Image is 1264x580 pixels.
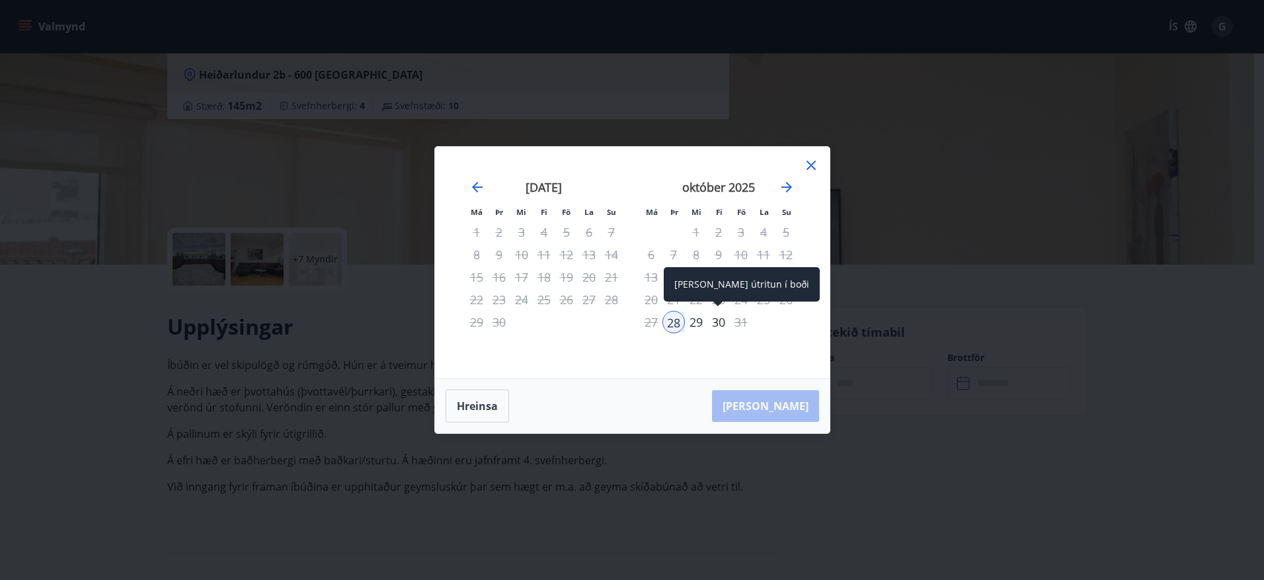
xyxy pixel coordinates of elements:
[662,311,685,333] div: Aðeins innritun í boði
[562,207,571,217] small: Fö
[775,243,797,266] td: Not available. sunnudagur, 12. október 2025
[685,311,707,333] div: 29
[646,207,658,217] small: Má
[707,311,730,333] td: Choose fimmtudagur, 30. október 2025 as your check-out date. It’s available.
[465,288,488,311] td: Not available. mánudagur, 22. september 2025
[691,207,701,217] small: Mi
[779,179,795,195] div: Move forward to switch to the next month.
[707,266,730,288] td: Not available. fimmtudagur, 16. október 2025
[541,207,547,217] small: Fi
[664,267,820,302] div: [PERSON_NAME] útritun í boði
[495,207,503,217] small: Þr
[510,288,533,311] td: Not available. miðvikudagur, 24. september 2025
[707,243,730,266] td: Not available. fimmtudagur, 9. október 2025
[600,221,623,243] td: Not available. sunnudagur, 7. september 2025
[471,207,483,217] small: Má
[578,288,600,311] td: Not available. laugardagur, 27. september 2025
[730,221,752,243] td: Not available. föstudagur, 3. október 2025
[607,207,616,217] small: Su
[533,288,555,311] td: Not available. fimmtudagur, 25. september 2025
[533,266,555,288] td: Not available. fimmtudagur, 18. september 2025
[730,266,752,288] td: Not available. föstudagur, 17. október 2025
[555,266,578,288] div: Aðeins útritun í boði
[685,221,707,243] td: Not available. miðvikudagur, 1. október 2025
[775,266,797,288] td: Not available. sunnudagur, 19. október 2025
[600,243,623,266] td: Not available. sunnudagur, 14. september 2025
[555,288,578,311] div: Aðeins útritun í boði
[640,266,662,288] td: Not available. mánudagur, 13. október 2025
[451,163,814,362] div: Calendar
[640,243,662,266] td: Not available. mánudagur, 6. október 2025
[752,266,775,288] td: Not available. laugardagur, 18. október 2025
[465,266,488,288] td: Not available. mánudagur, 15. september 2025
[533,243,555,266] td: Not available. fimmtudagur, 11. september 2025
[682,179,755,195] strong: október 2025
[670,207,678,217] small: Þr
[707,311,730,333] div: Aðeins útritun í boði
[510,243,533,266] div: Aðeins útritun í boði
[465,243,488,266] td: Not available. mánudagur, 8. september 2025
[662,311,685,333] td: Selected as start date. þriðjudagur, 28. október 2025
[775,221,797,243] td: Not available. sunnudagur, 5. október 2025
[578,266,600,288] td: Not available. laugardagur, 20. september 2025
[685,311,707,333] td: Choose miðvikudagur, 29. október 2025 as your check-out date. It’s available.
[578,221,600,243] td: Not available. laugardagur, 6. september 2025
[510,243,533,266] td: Not available. miðvikudagur, 10. september 2025
[516,207,526,217] small: Mi
[730,266,752,288] div: Aðeins útritun í boði
[716,207,723,217] small: Fi
[526,179,562,195] strong: [DATE]
[465,311,488,333] td: Not available. mánudagur, 29. september 2025
[584,207,594,217] small: La
[685,243,707,266] td: Not available. miðvikudagur, 8. október 2025
[662,266,685,288] td: Not available. þriðjudagur, 14. október 2025
[555,266,578,288] td: Not available. föstudagur, 19. september 2025
[662,288,685,311] td: Not available. þriðjudagur, 21. október 2025
[510,221,533,243] td: Not available. miðvikudagur, 3. september 2025
[707,221,730,243] td: Not available. fimmtudagur, 2. október 2025
[730,311,752,333] td: Not available. föstudagur, 31. október 2025
[578,243,600,266] td: Not available. laugardagur, 13. september 2025
[488,266,510,288] td: Not available. þriðjudagur, 16. september 2025
[488,221,510,243] td: Not available. þriðjudagur, 2. september 2025
[662,243,685,266] td: Not available. þriðjudagur, 7. október 2025
[488,311,510,333] td: Not available. þriðjudagur, 30. september 2025
[730,243,752,266] div: Aðeins útritun í boði
[752,243,775,266] td: Not available. laugardagur, 11. október 2025
[782,207,791,217] small: Su
[555,288,578,311] td: Not available. föstudagur, 26. september 2025
[510,266,533,288] td: Not available. miðvikudagur, 17. september 2025
[488,243,510,266] td: Not available. þriðjudagur, 9. september 2025
[600,266,623,288] td: Not available. sunnudagur, 21. september 2025
[730,243,752,266] td: Not available. föstudagur, 10. október 2025
[469,179,485,195] div: Move backward to switch to the previous month.
[488,288,510,311] td: Not available. þriðjudagur, 23. september 2025
[446,390,509,423] button: Hreinsa
[760,207,769,217] small: La
[555,243,578,266] td: Not available. föstudagur, 12. september 2025
[737,207,746,217] small: Fö
[752,221,775,243] td: Not available. laugardagur, 4. október 2025
[465,221,488,243] td: Not available. mánudagur, 1. september 2025
[555,221,578,243] td: Not available. föstudagur, 5. september 2025
[640,288,662,311] td: Not available. mánudagur, 20. október 2025
[640,311,662,333] td: Not available. mánudagur, 27. október 2025
[600,288,623,311] td: Not available. sunnudagur, 28. september 2025
[533,221,555,243] td: Not available. fimmtudagur, 4. september 2025
[685,266,707,288] td: Not available. miðvikudagur, 15. október 2025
